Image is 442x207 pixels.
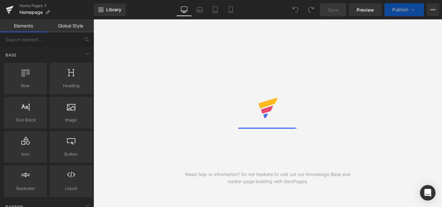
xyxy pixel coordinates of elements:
[19,3,94,8] a: Home Pages
[181,171,355,185] div: Need help or information? Do not hesitate to visit out our Knowledge Base and master page buildin...
[384,3,424,16] button: Publish
[47,19,94,32] a: Global Style
[6,117,45,123] span: Text Block
[51,117,91,123] span: Image
[51,185,91,192] span: Liquid
[19,10,43,15] span: Homepage
[392,7,408,12] span: Publish
[6,151,45,158] span: Icon
[51,151,91,158] span: Button
[426,3,439,16] button: More
[94,3,126,16] a: New Library
[328,6,338,13] span: Save
[304,3,317,16] button: Redo
[420,185,436,201] div: Open Intercom Messenger
[5,52,17,58] span: Base
[192,3,207,16] a: Laptop
[6,185,45,192] span: Separator
[176,3,192,16] a: Desktop
[357,6,374,13] span: Preview
[223,3,238,16] a: Mobile
[349,3,382,16] a: Preview
[207,3,223,16] a: Tablet
[51,82,91,89] span: Heading
[106,7,121,13] span: Library
[6,82,45,89] span: Row
[289,3,302,16] button: Undo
